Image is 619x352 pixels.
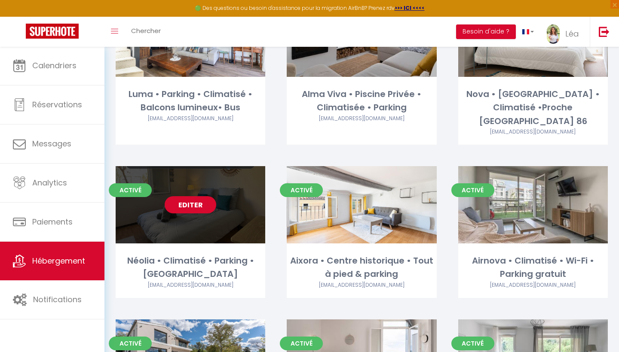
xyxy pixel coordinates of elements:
div: Airbnb [287,281,436,289]
button: Besoin d'aide ? [456,24,516,39]
a: ... Léa [540,17,590,47]
div: Airbnb [116,115,265,123]
img: ... [547,24,560,44]
div: Airnova • Climatisé • Wi-Fi • Parking gratuit [458,254,608,281]
a: >>> ICI <<<< [395,4,425,12]
span: Activé [451,337,494,350]
div: Airbnb [458,281,608,289]
div: Airbnb [287,115,436,123]
span: Calendriers [32,60,77,71]
span: Hébergement [32,255,85,266]
span: Réservations [32,99,82,110]
a: Editer [165,196,216,213]
div: Nova • [GEOGRAPHIC_DATA] • Climatisé •Proche [GEOGRAPHIC_DATA] 86 [458,88,608,128]
img: Super Booking [26,24,79,39]
div: Airbnb [116,281,265,289]
span: Notifications [33,294,82,305]
span: Activé [109,183,152,197]
div: Luma • Parking • Climatisé • Balcons lumineux• Bus [116,88,265,115]
div: Aixora • Centre historique • Tout à pied & parking [287,254,436,281]
a: Chercher [125,17,167,47]
img: logout [599,26,610,37]
div: Néolia • Climatisé • Parking • [GEOGRAPHIC_DATA] [116,254,265,281]
span: Activé [109,337,152,350]
span: Léa [565,28,579,39]
span: Activé [280,337,323,350]
div: Airbnb [458,128,608,136]
span: Chercher [131,26,161,35]
span: Activé [451,183,494,197]
span: Messages [32,138,71,149]
span: Paiements [32,216,73,227]
span: Activé [280,183,323,197]
span: Analytics [32,177,67,188]
div: Alma Viva • Piscine Privée • Climatisée • Parking [287,88,436,115]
